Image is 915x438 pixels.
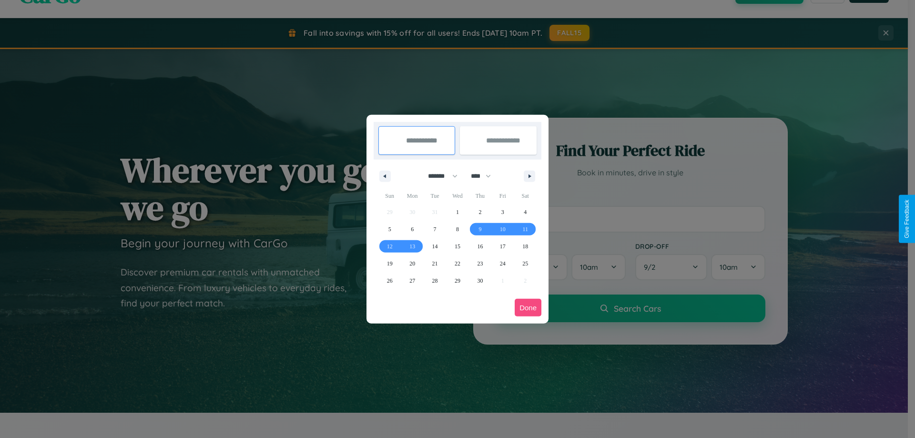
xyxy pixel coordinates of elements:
[477,272,483,289] span: 30
[378,255,401,272] button: 19
[411,221,414,238] span: 6
[477,255,483,272] span: 23
[378,238,401,255] button: 12
[424,272,446,289] button: 28
[469,255,491,272] button: 23
[378,188,401,204] span: Sun
[524,204,527,221] span: 4
[522,221,528,238] span: 11
[455,272,460,289] span: 29
[424,255,446,272] button: 21
[378,272,401,289] button: 26
[387,238,393,255] span: 12
[409,272,415,289] span: 27
[491,188,514,204] span: Fri
[514,255,537,272] button: 25
[491,238,514,255] button: 17
[401,221,423,238] button: 6
[477,238,483,255] span: 16
[514,204,537,221] button: 4
[387,255,393,272] span: 19
[478,204,481,221] span: 2
[469,204,491,221] button: 2
[491,255,514,272] button: 24
[491,221,514,238] button: 10
[434,221,437,238] span: 7
[514,188,537,204] span: Sat
[500,238,506,255] span: 17
[446,238,468,255] button: 15
[456,221,459,238] span: 8
[424,238,446,255] button: 14
[514,238,537,255] button: 18
[446,255,468,272] button: 22
[388,221,391,238] span: 5
[387,272,393,289] span: 26
[500,255,506,272] span: 24
[446,204,468,221] button: 1
[409,238,415,255] span: 13
[455,238,460,255] span: 15
[904,200,910,238] div: Give Feedback
[469,188,491,204] span: Thu
[432,238,438,255] span: 14
[469,221,491,238] button: 9
[456,204,459,221] span: 1
[401,255,423,272] button: 20
[378,221,401,238] button: 5
[401,188,423,204] span: Mon
[409,255,415,272] span: 20
[432,255,438,272] span: 21
[514,221,537,238] button: 11
[478,221,481,238] span: 9
[469,238,491,255] button: 16
[446,272,468,289] button: 29
[446,188,468,204] span: Wed
[401,272,423,289] button: 27
[424,188,446,204] span: Tue
[469,272,491,289] button: 30
[522,238,528,255] span: 18
[515,299,541,316] button: Done
[401,238,423,255] button: 13
[446,221,468,238] button: 8
[500,221,506,238] span: 10
[522,255,528,272] span: 25
[432,272,438,289] span: 28
[424,221,446,238] button: 7
[501,204,504,221] span: 3
[455,255,460,272] span: 22
[491,204,514,221] button: 3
